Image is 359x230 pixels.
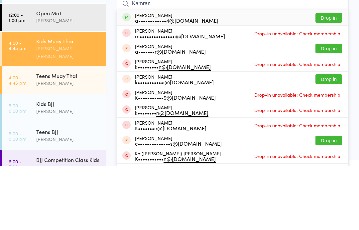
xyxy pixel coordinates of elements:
[135,107,206,118] div: [PERSON_NAME]
[36,164,100,171] div: Kids BJJ
[135,92,225,102] div: [PERSON_NAME]
[135,76,218,87] div: [PERSON_NAME]
[36,46,100,61] div: [PERSON_NAME] [PERSON_NAME]
[9,104,26,114] time: 4:00 - 4:45 pm
[36,220,100,227] div: BJJ Competition Class Kids
[315,138,342,148] button: Drop in
[135,189,206,194] div: K•••••••
[36,192,100,199] div: Teens BJJ
[36,101,100,108] div: Kids Muay Thai
[36,73,100,80] div: Open Mat
[9,194,26,205] time: 5:00 - 6:00 pm
[9,7,41,18] div: Events for
[253,169,342,179] span: Drop-in unavailable: Check membership
[117,60,349,75] input: Search
[135,168,208,179] div: [PERSON_NAME]
[36,171,100,179] div: [PERSON_NAME]
[135,184,206,194] div: [PERSON_NAME]
[135,174,208,179] div: k••••••••
[48,7,81,18] div: At
[117,30,338,37] span: [PERSON_NAME] [PERSON_NAME]
[2,33,106,67] a: 12:00 -1:00 pmBJJ Gi - All Levels[PERSON_NAME] [PERSON_NAME]
[135,153,216,164] div: [PERSON_NAME]
[9,18,25,26] a: [DATE]
[135,158,216,164] div: K•••••••••••
[135,204,222,210] div: c••••••••••••••
[9,166,26,177] time: 5:00 - 6:00 pm
[315,77,342,86] button: Drop in
[2,186,106,213] a: 5:00 -6:00 pmTeens BJJ[PERSON_NAME]
[135,122,211,133] div: [PERSON_NAME]
[135,199,222,210] div: [PERSON_NAME]
[9,41,25,52] time: 12:00 - 1:00 pm
[36,80,100,88] div: [PERSON_NAME]
[135,143,214,148] div: k•••••••••••
[253,215,342,225] span: Drop-in unavailable: Check membership
[117,9,349,20] h2: Kids Muay Thai Check-in
[117,44,349,50] span: Kids Muay Thai
[36,136,100,143] div: Teens Muay Thai
[117,37,338,44] span: Striking Mat A
[315,107,342,117] button: Drop in
[135,214,221,225] div: Ka ([PERSON_NAME]) [PERSON_NAME]
[135,112,206,118] div: a•••••••
[36,199,100,207] div: [PERSON_NAME]
[135,81,218,87] div: a••••••••••••
[253,92,342,102] span: Drop-in unavailable: Check membership
[117,24,338,30] span: [DATE] 4:00pm
[2,158,106,185] a: 5:00 -6:00 pmKids BJJ[PERSON_NAME]
[9,76,25,86] time: 12:00 - 1:00 pm
[135,128,211,133] div: k•••••••••
[253,153,342,163] span: Drop-in unavailable: Check membership
[9,138,26,149] time: 4:00 - 4:45 pm
[36,143,100,151] div: [PERSON_NAME]
[2,67,106,95] a: 12:00 -1:00 pmOpen Mat[PERSON_NAME]
[315,199,342,209] button: Drop in
[253,123,342,133] span: Drop-in unavailable: Check membership
[135,97,225,102] div: m•••••••••••••••
[135,220,221,225] div: K•••••••••••
[2,130,106,157] a: 4:00 -4:45 pmTeens Muay Thai[PERSON_NAME]
[135,138,214,148] div: [PERSON_NAME]
[253,184,342,194] span: Drop-in unavailable: Check membership
[36,108,100,124] div: [PERSON_NAME] [PERSON_NAME]
[2,95,106,129] a: 4:00 -4:45 pmKids Muay Thai[PERSON_NAME] [PERSON_NAME]
[36,38,100,46] div: BJJ Gi - All Levels
[48,18,81,26] div: Any location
